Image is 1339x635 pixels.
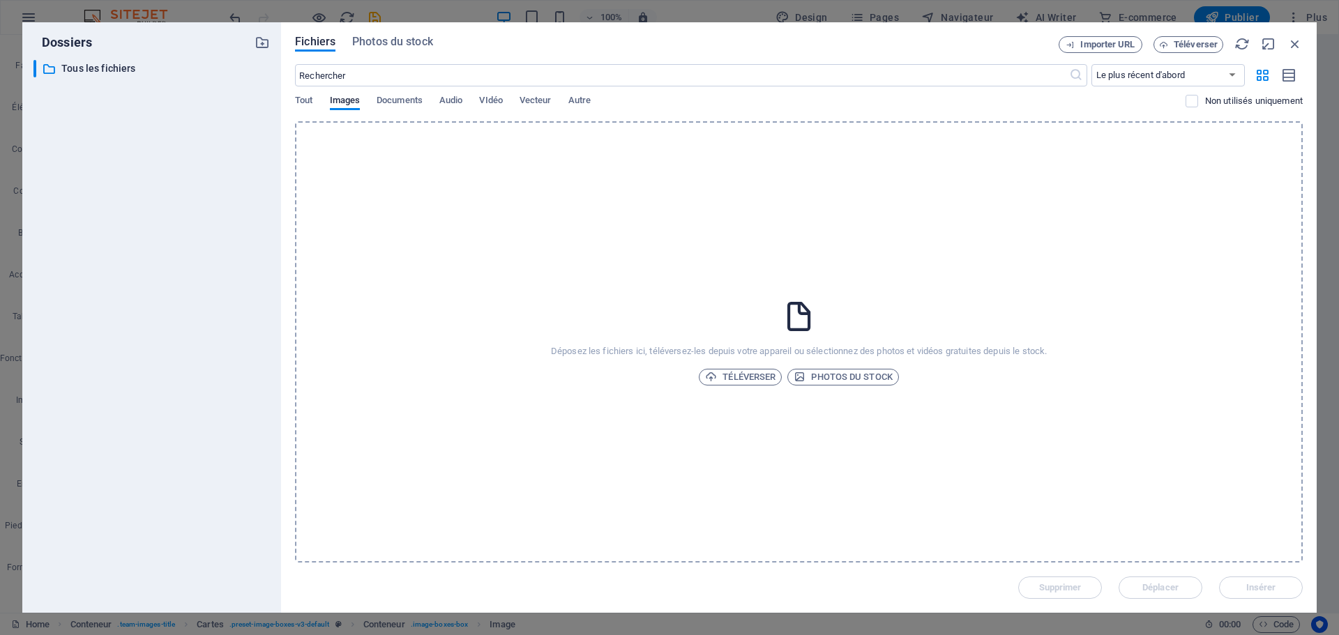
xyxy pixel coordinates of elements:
span: Documents [377,92,423,112]
span: Vecteur [520,92,552,112]
span: Images [330,92,361,112]
i: Créer un nouveau dossier [255,35,270,50]
span: Autre [568,92,591,112]
p: Affiche uniquement les fichiers non utilisés sur ce site web. Les fichiers ajoutés pendant cette ... [1205,95,1303,107]
button: Téléverser [699,369,782,385]
p: Dossiers [33,33,92,52]
p: Tous les fichiers [61,61,244,77]
span: Téléverser [705,369,776,385]
div: ​ [33,60,36,77]
i: Réduire [1261,36,1276,52]
button: Photos du stock [787,369,899,385]
span: VIdéo [479,92,502,112]
button: Importer URL [1059,36,1142,53]
span: Téléverser [1174,40,1218,49]
i: Fermer [1287,36,1303,52]
span: Coller le presse-papiers [336,494,448,514]
span: Tout [295,92,312,112]
span: Photos du stock [352,33,433,50]
span: Ajouter les éléments [234,494,331,514]
p: Déposez les fichiers ici, téléversez-les depuis votre appareil ou sélectionnez des photos et vidé... [551,345,1047,358]
input: Rechercher [295,64,1068,86]
span: Fichiers [295,33,335,50]
i: Actualiser [1234,36,1250,52]
div: Déposer le contenu ici [11,434,669,533]
span: Photos du stock [794,369,893,385]
button: Téléverser [1153,36,1223,53]
span: Audio [439,92,462,112]
span: Importer URL [1080,40,1135,49]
